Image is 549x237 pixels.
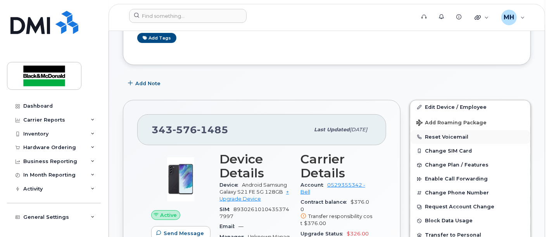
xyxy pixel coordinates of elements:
span: MH [504,13,514,22]
a: 0529355342 - Bell [300,182,365,195]
span: Contract balance [300,199,350,205]
button: Add Roaming Package [410,114,530,130]
span: Change Plan / Features [425,162,489,168]
span: Add Roaming Package [416,120,487,127]
span: Enable Call Forwarding [425,176,488,182]
span: Send Message [164,230,204,237]
span: [DATE] [350,127,367,132]
span: Last updated [314,127,350,132]
span: Add Note [135,80,161,87]
span: Android Samsung Galaxy S21 FE 5G 128GB [219,182,287,195]
button: Request Account Change [410,200,530,214]
span: Account [300,182,327,188]
h3: Device Details [219,152,291,180]
button: Change Plan / Features [410,158,530,172]
span: 89302610104353747997 [219,206,289,219]
button: Change SIM Card [410,144,530,158]
div: Maria Hatzopoulos [496,10,530,25]
span: Active [160,211,177,219]
span: 343 [152,124,228,136]
span: Upgrade Status [300,231,347,237]
button: Enable Call Forwarding [410,172,530,186]
span: $326.00 [347,231,369,237]
span: 576 [173,124,197,136]
a: Add tags [137,33,176,43]
a: Edit Device / Employee [410,100,530,114]
span: Transfer responsibility cost [300,213,372,226]
input: Find something... [129,9,247,23]
button: Add Note [123,77,167,91]
span: SIM [219,206,233,212]
span: Email [219,223,238,229]
button: Reset Voicemail [410,130,530,144]
button: Change Phone Number [410,186,530,200]
img: image20231002-3703462-abbrul.jpeg [157,156,204,203]
div: Quicklinks [469,10,494,25]
span: $376.00 [304,220,326,226]
h3: Carrier Details [300,152,372,180]
span: — [238,223,243,229]
span: 1485 [197,124,228,136]
button: Block Data Usage [410,214,530,228]
span: Device [219,182,242,188]
span: $376.00 [300,199,372,227]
